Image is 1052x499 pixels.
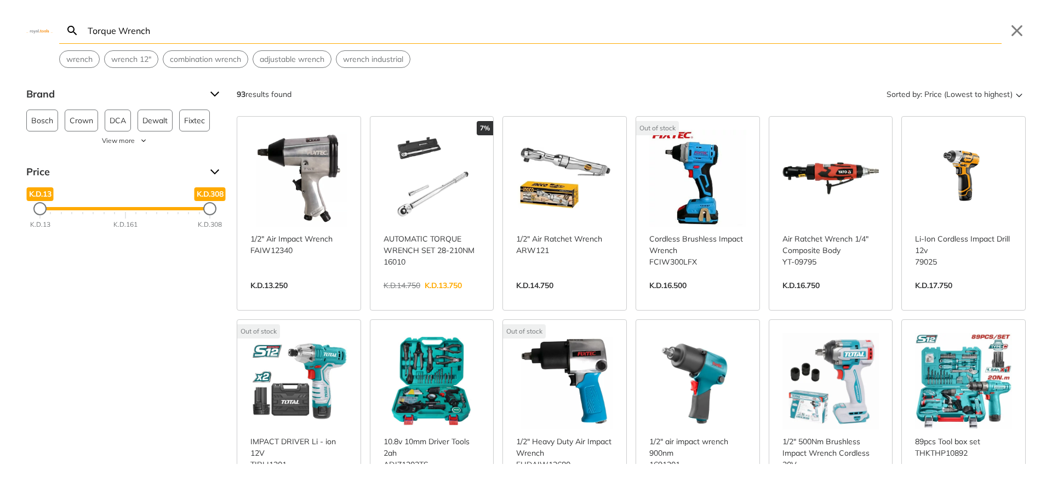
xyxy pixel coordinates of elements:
button: Bosch [26,110,58,131]
span: Brand [26,85,202,103]
button: Dewalt [138,110,173,131]
span: wrench [66,54,93,65]
div: Out of stock [237,324,280,339]
svg: Sort [1013,88,1026,101]
strong: 93 [237,89,245,99]
span: Bosch [31,110,53,131]
button: Select suggestion: wrench 12" [105,51,158,67]
span: combination wrench [170,54,241,65]
button: Sorted by:Price (Lowest to highest) Sort [884,85,1026,103]
input: Search… [85,18,1002,43]
span: Fixtec [184,110,205,131]
button: Close [1008,22,1026,39]
button: Select suggestion: wrench [60,51,99,67]
svg: Search [66,24,79,37]
div: Maximum Price [203,202,216,215]
button: View more [26,136,224,146]
div: Out of stock [636,121,679,135]
div: Suggestion: wrench industrial [336,50,410,68]
span: Price [26,163,202,181]
div: Out of stock [503,324,546,339]
div: Suggestion: adjustable wrench [253,50,331,68]
span: Dewalt [142,110,168,131]
div: Suggestion: wrench [59,50,100,68]
span: Price (Lowest to highest) [924,85,1013,103]
span: wrench industrial [343,54,403,65]
button: Select suggestion: wrench industrial [336,51,410,67]
span: wrench 12" [111,54,151,65]
button: Fixtec [179,110,210,131]
div: 7% [477,121,493,135]
div: Suggestion: combination wrench [163,50,248,68]
div: K.D.308 [198,220,222,230]
span: DCA [110,110,126,131]
button: Select suggestion: adjustable wrench [253,51,331,67]
span: Crown [70,110,93,131]
button: Select suggestion: combination wrench [163,51,248,67]
span: adjustable wrench [260,54,324,65]
button: DCA [105,110,131,131]
div: results found [237,85,291,103]
div: Suggestion: wrench 12" [104,50,158,68]
span: View more [102,136,135,146]
div: K.D.13 [30,220,50,230]
button: Crown [65,110,98,131]
div: Minimum Price [33,202,47,215]
div: K.D.161 [113,220,138,230]
img: Close [26,28,53,33]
